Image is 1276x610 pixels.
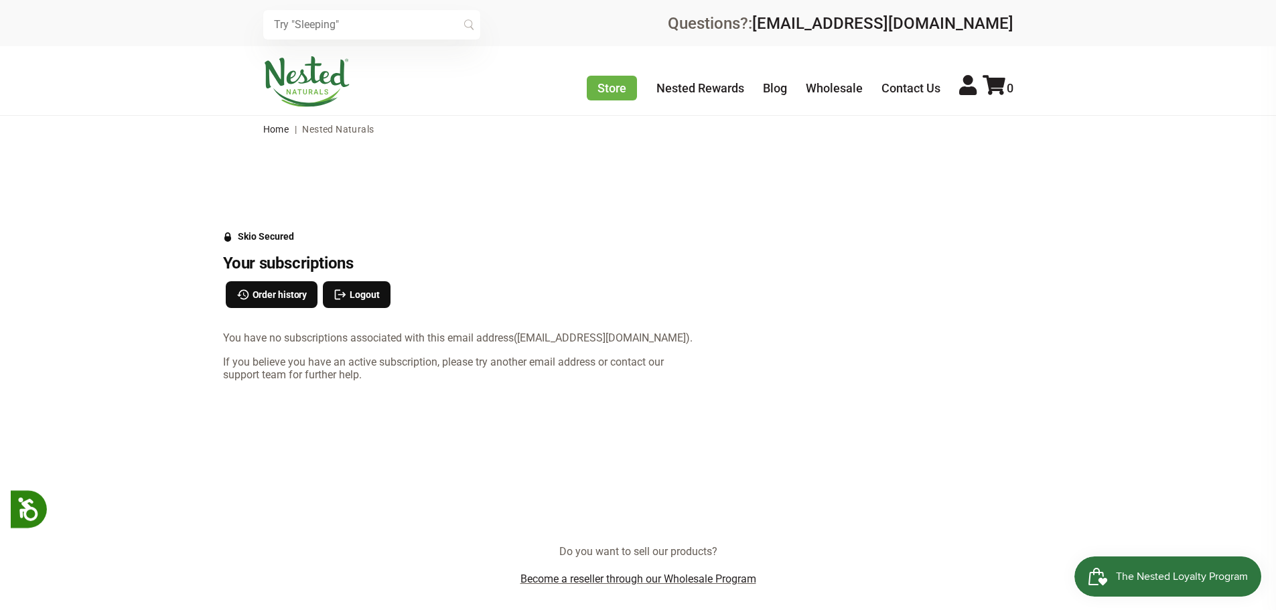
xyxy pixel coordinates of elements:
[223,332,701,382] div: You have no subscriptions associated with this email address ([EMAIL_ADDRESS][DOMAIN_NAME]) . If ...
[223,231,294,252] a: Skio Secured
[587,76,637,100] a: Store
[323,281,390,308] button: Logout
[291,124,300,135] span: |
[253,287,307,302] span: Order history
[1074,556,1263,597] iframe: Button to open loyalty program pop-up
[520,573,756,585] a: Become a reseller through our Wholesale Program
[263,10,480,40] input: Try "Sleeping"
[223,232,232,242] svg: Security
[263,124,289,135] a: Home
[223,253,701,273] h3: Your subscriptions
[263,56,350,107] img: Nested Naturals
[350,287,379,302] span: Logout
[656,81,744,95] a: Nested Rewards
[302,124,374,135] span: Nested Naturals
[983,81,1013,95] a: 0
[226,281,318,308] button: Order history
[1007,81,1013,95] span: 0
[763,81,787,95] a: Blog
[668,15,1013,31] div: Questions?:
[881,81,940,95] a: Contact Us
[238,231,294,242] div: Skio Secured
[752,14,1013,33] a: [EMAIL_ADDRESS][DOMAIN_NAME]
[263,116,1013,143] nav: breadcrumbs
[806,81,863,95] a: Wholesale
